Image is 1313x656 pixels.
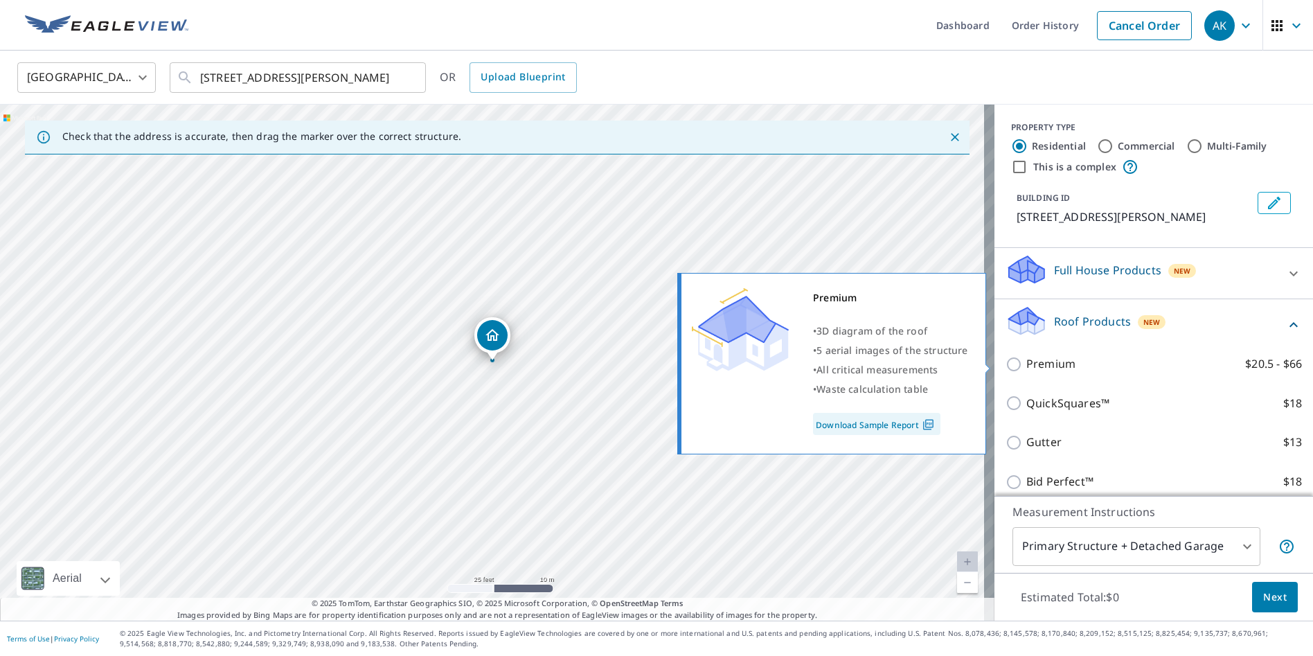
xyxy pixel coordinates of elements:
[1204,10,1235,41] div: AK
[1143,317,1161,328] span: New
[1012,504,1295,520] p: Measurement Instructions
[1026,434,1062,451] p: Gutter
[1283,434,1302,451] p: $13
[1026,395,1109,412] p: QuickSquares™
[816,344,967,357] span: 5 aerial images of the structure
[1006,254,1302,293] div: Full House ProductsNew
[1010,582,1130,612] p: Estimated Total: $0
[7,634,50,644] a: Terms of Use
[813,380,968,399] div: •
[813,321,968,341] div: •
[1263,589,1287,606] span: Next
[692,288,789,371] img: Premium
[1097,11,1192,40] a: Cancel Order
[1032,139,1086,153] label: Residential
[957,551,978,572] a: Current Level 20, Zoom In Disabled
[1258,192,1291,214] button: Edit building 1
[661,598,684,608] a: Terms
[1118,139,1175,153] label: Commercial
[200,58,398,97] input: Search by address or latitude-longitude
[816,324,927,337] span: 3D diagram of the roof
[1283,395,1302,412] p: $18
[62,130,461,143] p: Check that the address is accurate, then drag the marker over the correct structure.
[813,341,968,360] div: •
[7,635,99,643] p: |
[1017,192,1070,204] p: BUILDING ID
[1278,538,1295,555] span: Your report will include the primary structure and a detached garage if one exists.
[813,360,968,380] div: •
[1011,121,1296,134] div: PROPERTY TYPE
[1054,313,1131,330] p: Roof Products
[1017,209,1252,225] p: [STREET_ADDRESS][PERSON_NAME]
[813,288,968,308] div: Premium
[600,598,658,608] a: OpenStreetMap
[54,634,99,644] a: Privacy Policy
[813,413,940,435] a: Download Sample Report
[17,58,156,97] div: [GEOGRAPHIC_DATA]
[957,572,978,593] a: Current Level 20, Zoom Out
[1283,473,1302,490] p: $18
[474,317,510,360] div: Dropped pin, building 1, Residential property, 18160 Sheerin Rd Pacific, MO 63069
[1006,305,1302,344] div: Roof ProductsNew
[25,15,188,36] img: EV Logo
[1207,139,1267,153] label: Multi-Family
[1054,262,1161,278] p: Full House Products
[481,69,565,86] span: Upload Blueprint
[470,62,576,93] a: Upload Blueprint
[1033,160,1116,174] label: This is a complex
[48,561,86,596] div: Aerial
[1026,473,1093,490] p: Bid Perfect™
[1252,582,1298,613] button: Next
[120,628,1306,649] p: © 2025 Eagle View Technologies, Inc. and Pictometry International Corp. All Rights Reserved. Repo...
[919,418,938,431] img: Pdf Icon
[816,363,938,376] span: All critical measurements
[1012,527,1260,566] div: Primary Structure + Detached Garage
[1245,355,1302,373] p: $20.5 - $66
[1026,355,1075,373] p: Premium
[440,62,577,93] div: OR
[17,561,120,596] div: Aerial
[946,128,964,146] button: Close
[1174,265,1191,276] span: New
[312,598,684,610] span: © 2025 TomTom, Earthstar Geographics SIO, © 2025 Microsoft Corporation, ©
[816,382,928,396] span: Waste calculation table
